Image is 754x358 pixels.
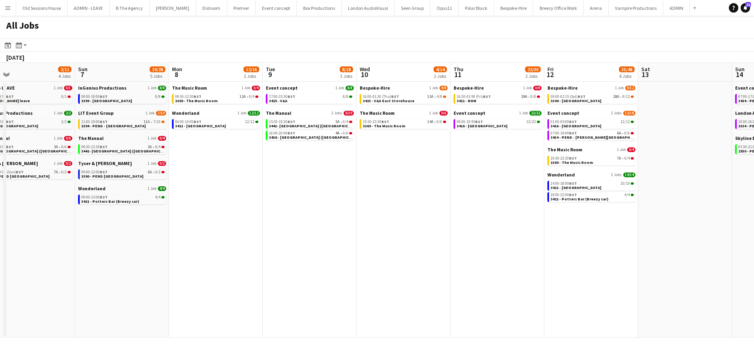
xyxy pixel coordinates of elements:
[525,66,541,72] span: 22/30
[150,73,165,79] div: 5 Jobs
[360,85,448,110] div: Bespoke-Hire1 Job4/816:00-01:30 (Thu)BST13A•4/83423 - V&A East Storehouse
[454,110,542,116] a: Event concept1 Job22/22
[343,131,348,135] span: 0/6
[100,144,108,149] span: BST
[175,119,258,128] a: 06:00-10:00BST12/123421 - [GEOGRAPHIC_DATA]
[252,86,260,90] span: 0/4
[546,70,554,79] span: 12
[547,147,582,152] span: The Music Room
[360,85,448,91] a: Bespoke-Hire1 Job4/8
[78,185,166,206] div: Wonderland1 Job4/409:00-13:00BST4/43421 - Potters Bar (Breezy car)
[172,110,260,130] div: Wonderland1 Job12/1206:00-10:00BST12/123421 - [GEOGRAPHIC_DATA]
[624,131,630,135] span: 0/6
[61,145,67,149] span: 0/6
[265,70,275,79] span: 9
[624,193,630,197] span: 4/4
[175,95,258,99] div: •
[172,85,260,91] a: The Music Room1 Job0/4
[624,156,630,160] span: 0/4
[547,85,635,91] a: Bespoke-Hire1 Job9/12
[360,110,395,116] span: The Music Room
[78,85,166,110] div: InGenius Productions1 Job8/808:00-18:00BST8/83399 - [GEOGRAPHIC_DATA]
[78,85,166,91] a: InGenius Productions1 Job8/8
[344,111,354,116] span: 0/10
[363,94,446,103] a: 16:00-01:30 (Thu)BST13A•4/83423 - V&A East Storehouse
[454,85,542,110] div: Bespoke-Hire1 Job0/816:30-03:59 (Fri)BST29A•0/83411 - NHM
[172,66,182,73] span: Mon
[615,86,624,90] span: 1 Job
[6,119,14,124] span: BST
[617,131,621,135] span: 6A
[551,160,593,165] span: 3369 - The Music Room
[172,85,207,91] span: The Music Room
[81,169,165,178] a: 09:00-12:00BST6A•0/23390 - PEND [GEOGRAPHIC_DATA]
[269,95,295,99] span: 17:00-23:30
[745,2,751,7] span: 21
[6,94,14,99] span: BST
[623,111,635,116] span: 12/18
[287,119,295,124] span: BST
[551,119,634,128] a: 01:00-05:00BST12/123416 - [GEOGRAPHIC_DATA]
[547,110,635,116] a: Event concept2 Jobs12/18
[266,66,275,73] span: Tue
[343,95,348,99] span: 8/8
[569,192,577,197] span: BST
[54,161,62,166] span: 1 Job
[266,110,354,116] a: The Manual2 Jobs0/10
[611,111,622,116] span: 2 Jobs
[269,120,295,124] span: 15:30-19:30
[551,185,601,190] span: 3421 - Royal Festival Hall
[641,66,650,73] span: Sat
[266,85,298,91] span: Event concept
[547,147,635,152] a: The Music Room1 Job0/4
[81,123,146,129] span: 3394 - PEND - Parliament Square
[269,120,352,124] div: •
[457,123,507,129] span: 3416 - Natural History Museum
[663,0,690,16] button: ADMIN
[81,119,165,128] a: 11:00-19:00BST11A•7/103394 - PEND - [GEOGRAPHIC_DATA]
[547,172,635,178] a: Wonderland2 Jobs14/14
[391,94,399,99] span: BST
[454,85,542,91] a: Bespoke-Hire1 Job0/8
[335,120,340,124] span: 5A
[335,86,344,90] span: 1 Job
[78,135,104,141] span: The Manual
[454,85,484,91] span: Bespoke-Hire
[551,156,634,160] div: •
[245,120,254,124] span: 12/12
[148,186,156,191] span: 1 Job
[551,193,577,197] span: 18:00-22:00
[521,95,527,99] span: 29A
[61,95,67,99] span: 0/1
[551,181,634,190] a: 14:00-18:00BST10/103421 - [GEOGRAPHIC_DATA]
[363,120,389,124] span: 19:30-23:30
[6,53,24,61] div: [DATE]
[519,111,528,116] span: 1 Job
[248,111,260,116] span: 12/12
[617,147,626,152] span: 1 Job
[346,86,354,90] span: 8/8
[427,120,434,124] span: 14A
[551,196,608,202] span: 3421 - Potters Bar (Breezy car)
[569,130,577,136] span: BST
[81,170,165,174] div: •
[54,170,58,174] span: 7A
[61,120,67,124] span: 2/2
[527,120,536,124] span: 22/22
[81,195,108,199] span: 09:00-13:00
[531,95,536,99] span: 0/8
[359,70,370,79] span: 10
[175,120,201,124] span: 06:00-10:00
[78,135,166,141] a: The Manual1 Job0/4
[78,135,166,160] div: The Manual1 Job0/408:30-12:30BST2A•0/43441- [GEOGRAPHIC_DATA] ([GEOGRAPHIC_DATA] CAR)
[617,156,621,160] span: 7A
[342,0,395,16] button: London AudioVisual
[158,161,166,166] span: 0/2
[148,86,156,90] span: 1 Job
[238,111,246,116] span: 1 Job
[100,169,108,174] span: BST
[551,156,634,165] a: 19:30-22:30BST7A•0/43369 - The Music Room
[363,119,446,128] a: 19:30-23:30BST14A•0/63369 - The Music Room
[551,98,601,103] span: 3344 - Guild Hall
[269,130,352,140] a: 16:00-20:00BST4A•0/63438 - [GEOGRAPHIC_DATA] ([GEOGRAPHIC_DATA] CAR)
